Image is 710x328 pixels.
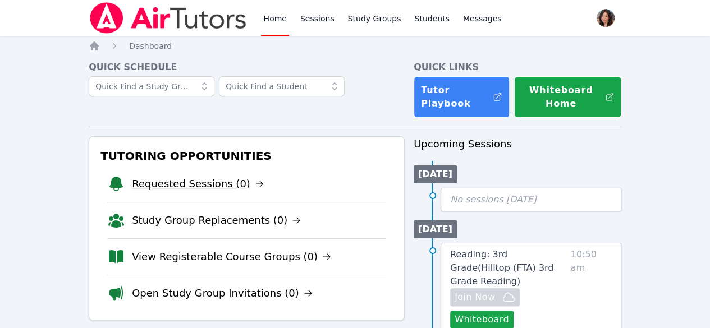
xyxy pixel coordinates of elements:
a: View Registerable Course Groups (0) [132,249,331,265]
li: [DATE] [414,220,457,238]
button: Whiteboard Home [514,76,621,118]
h3: Tutoring Opportunities [98,146,395,166]
h4: Quick Schedule [89,61,405,74]
nav: Breadcrumb [89,40,621,52]
a: Study Group Replacements (0) [132,212,301,228]
img: Air Tutors [89,2,248,34]
a: Tutor Playbook [414,76,510,118]
h4: Quick Links [414,61,621,74]
input: Quick Find a Study Group [89,76,214,96]
a: Open Study Group Invitations (0) [132,285,313,301]
button: Join Now [450,288,520,306]
span: Messages [463,13,502,24]
span: No sessions [DATE] [450,194,537,205]
li: [DATE] [414,165,457,183]
span: Reading: 3rd Grade ( Hilltop (FTA) 3rd Grade Reading ) [450,249,553,287]
span: Dashboard [129,41,172,50]
a: Requested Sessions (0) [132,176,264,192]
input: Quick Find a Student [219,76,345,96]
a: Dashboard [129,40,172,52]
span: Join Now [455,290,495,304]
a: Reading: 3rd Grade(Hilltop (FTA) 3rd Grade Reading) [450,248,566,288]
h3: Upcoming Sessions [414,136,621,152]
